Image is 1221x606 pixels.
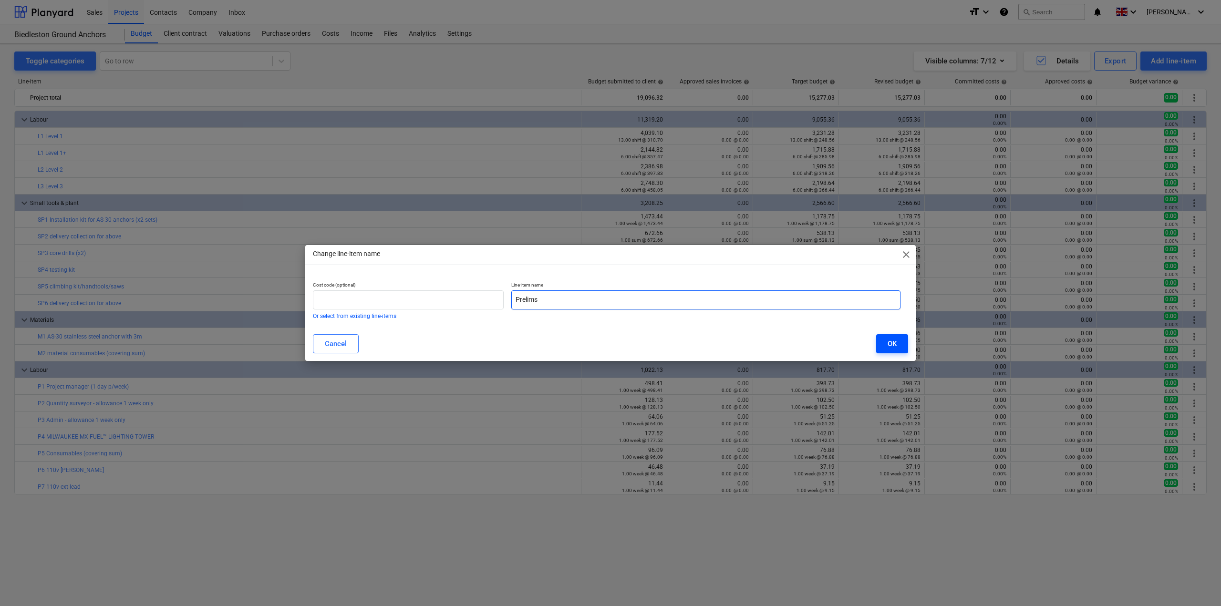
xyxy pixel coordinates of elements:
iframe: Chat Widget [1173,560,1221,606]
div: Cancel [325,338,347,350]
p: Change line-item name [313,249,380,259]
p: Cost code (optional) [313,282,504,290]
div: OK [888,338,897,350]
button: OK [876,334,908,353]
button: Cancel [313,334,359,353]
span: close [900,249,912,260]
button: Or select from existing line-items [313,313,396,319]
p: Line-item name [511,282,900,290]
